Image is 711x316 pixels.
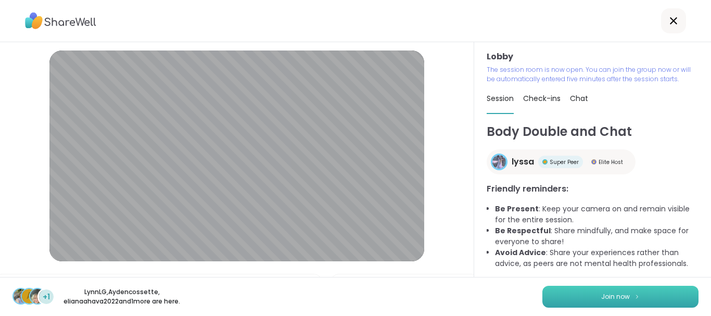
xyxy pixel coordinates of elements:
span: Session [487,93,514,104]
span: | [12,274,15,295]
span: Check-ins [523,93,561,104]
h3: Friendly reminders: [487,183,699,195]
button: Join now [542,286,699,308]
img: Elite Host [591,159,596,165]
span: Chat [570,93,588,104]
li: : Share mindfully, and make space for everyone to share! [495,225,699,247]
span: +1 [43,292,50,302]
a: lyssalyssaSuper PeerSuper PeerElite HostElite Host [487,149,636,174]
span: Elite Host [599,158,623,166]
h3: Lobby [487,50,699,63]
img: LynnLG [14,289,28,304]
span: A [27,289,32,303]
p: The session room is now open. You can join the group now or will be automatically entered five mi... [487,65,699,84]
span: Super Peer [550,158,579,166]
span: | [349,274,351,295]
span: lyssa [512,156,534,168]
li: : Share your experiences rather than advice, as peers are not mental health professionals. [495,247,699,269]
img: Super Peer [542,159,548,165]
span: Join now [601,292,630,301]
b: Be Present [495,204,539,214]
p: LynnLG , Aydencossette , elianaahava2022 and 1 more are here. [64,287,180,306]
b: Be Respectful [495,225,551,236]
img: ShareWell Logomark [634,294,640,299]
b: Avoid Advice [495,247,546,258]
img: lyssa [492,155,506,169]
img: ShareWell Logo [25,9,96,33]
h1: Body Double and Chat [487,122,699,141]
img: elianaahava2022 [30,289,45,304]
li: : Keep your camera on and remain visible for the entire session. [495,204,699,225]
img: Camera [335,274,345,295]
